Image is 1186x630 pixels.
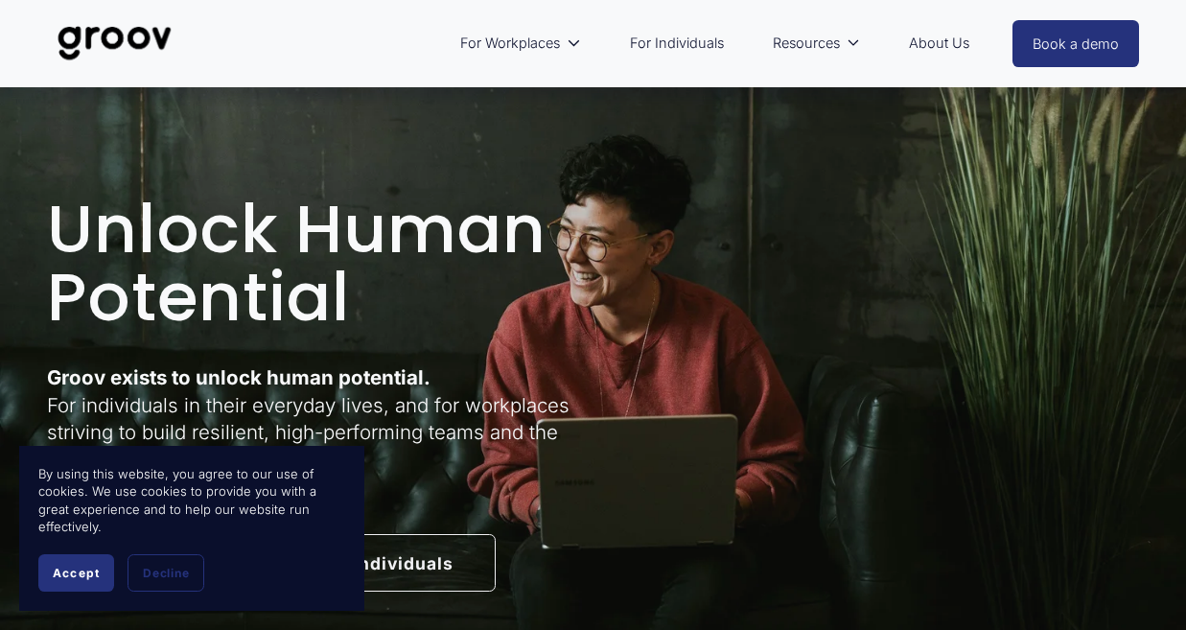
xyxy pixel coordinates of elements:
a: For Individuals [620,21,733,65]
a: For Individuals [277,534,496,592]
span: For Workplaces [460,31,560,56]
button: Accept [38,554,114,592]
span: Accept [53,566,100,580]
span: Decline [143,566,189,580]
a: Book a demo [1012,20,1139,67]
p: By using this website, you agree to our use of cookies. We use cookies to provide you with a grea... [38,465,345,535]
a: About Us [899,21,979,65]
span: Resources [773,31,840,56]
button: Decline [128,554,204,592]
strong: Groov exists to unlock human potential. [47,365,430,389]
a: folder dropdown [451,21,591,65]
h1: Unlock Human Potential [47,195,588,332]
section: Cookie banner [19,446,364,611]
p: For individuals in their everyday lives, and for workplaces striving to build resilient, high-per... [47,364,588,475]
a: folder dropdown [763,21,871,65]
img: Groov | Unlock Human Potential at Work and in Life [47,12,182,75]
